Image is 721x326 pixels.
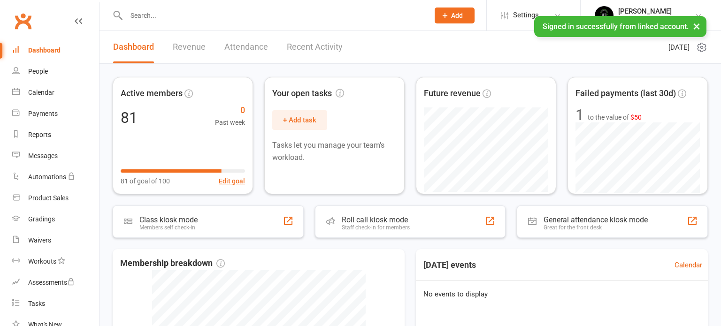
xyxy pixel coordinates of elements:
[28,194,69,202] div: Product Sales
[618,15,680,24] div: Soi 18 Muaythai Gym
[12,209,99,230] a: Gradings
[121,176,170,186] span: 81 of goal of 100
[215,104,245,117] span: 0
[618,7,680,15] div: [PERSON_NAME]
[12,145,99,167] a: Messages
[544,224,648,231] div: Great for the front desk
[219,176,245,186] button: Edit goal
[121,87,183,100] span: Active members
[113,31,154,63] a: Dashboard
[342,215,410,224] div: Roll call kiosk mode
[121,110,138,125] div: 81
[28,300,45,307] div: Tasks
[12,40,99,61] a: Dashboard
[139,215,198,224] div: Class kiosk mode
[543,22,689,31] span: Signed in successfully from linked account.
[575,87,676,100] span: Failed payments (last 30d)
[28,68,48,75] div: People
[12,61,99,82] a: People
[287,31,343,63] a: Recent Activity
[12,230,99,251] a: Waivers
[123,9,422,22] input: Search...
[28,152,58,159] div: Messages
[272,87,344,100] span: Your open tasks
[28,236,51,244] div: Waivers
[342,224,410,231] div: Staff check-in for members
[28,258,56,265] div: Workouts
[12,82,99,103] a: Calendar
[28,173,66,181] div: Automations
[173,31,206,63] a: Revenue
[451,12,463,19] span: Add
[28,279,75,286] div: Assessments
[630,114,642,121] span: $50
[416,257,483,273] h3: [DATE] events
[28,215,55,223] div: Gradings
[28,110,58,117] div: Payments
[12,251,99,272] a: Workouts
[272,139,397,163] p: Tasks let you manage your team's workload.
[435,8,475,23] button: Add
[215,117,245,128] span: Past week
[28,46,61,54] div: Dashboard
[12,167,99,188] a: Automations
[688,16,705,36] button: ×
[224,31,268,63] a: Attendance
[120,257,225,270] span: Membership breakdown
[12,272,99,293] a: Assessments
[12,124,99,145] a: Reports
[424,87,481,100] span: Future revenue
[272,110,327,130] button: + Add task
[11,9,35,33] a: Clubworx
[412,281,712,307] div: No events to display
[28,131,51,138] div: Reports
[12,293,99,314] a: Tasks
[139,224,198,231] div: Members self check-in
[595,6,614,25] img: thumb_image1716960047.png
[675,259,702,271] a: Calendar
[12,103,99,124] a: Payments
[588,112,642,122] span: to the value of
[12,188,99,209] a: Product Sales
[575,107,584,122] div: 1
[544,215,648,224] div: General attendance kiosk mode
[28,89,54,96] div: Calendar
[513,5,539,26] span: Settings
[668,42,690,53] span: [DATE]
